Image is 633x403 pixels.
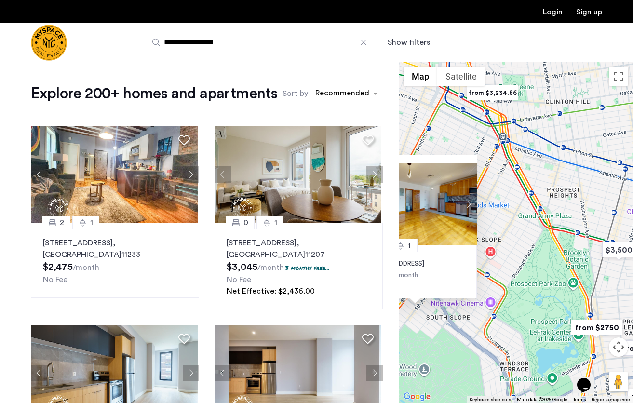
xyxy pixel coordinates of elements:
button: Show street map [404,67,437,86]
a: Registration [576,8,602,16]
ng-select: sort-apartment [310,85,383,102]
span: 1 [408,242,410,249]
button: Next apartment [366,166,383,183]
button: Show satellite imagery [437,67,485,86]
a: 01[STREET_ADDRESS], [GEOGRAPHIC_DATA]112073 months free...No FeeNet Effective: $2,436.00 [215,223,383,309]
img: logo [31,25,67,61]
button: Next apartment [183,365,199,381]
span: 2 [60,217,64,228]
a: Open this area in Google Maps (opens a new window) [401,390,433,403]
div: Recommended [314,87,369,101]
span: No Fee [43,276,67,283]
button: Next apartment [366,365,383,381]
span: $3,045 [227,262,257,272]
button: Show or hide filters [388,37,430,48]
button: Toggle fullscreen view [609,67,628,86]
p: [STREET_ADDRESS] [365,260,465,268]
span: Map data ©2025 Google [517,397,567,402]
button: Previous apartment [31,365,47,381]
span: No Fee [227,276,251,283]
div: from $2750 [567,317,626,338]
a: Cazamio Logo [31,25,67,61]
button: Drag Pegman onto the map to open Street View [609,372,628,391]
input: Apartment Search [145,31,376,54]
button: Previous apartment [215,166,231,183]
p: [STREET_ADDRESS] 11207 [227,237,371,260]
p: [STREET_ADDRESS] 11233 [43,237,187,260]
button: Next apartment [183,166,199,183]
button: Next apartment [460,196,477,213]
iframe: chat widget [573,364,604,393]
a: 21[STREET_ADDRESS], [GEOGRAPHIC_DATA]11233No Fee [31,223,199,298]
div: from $3,234.86 [463,82,522,104]
p: 3 months free... [285,264,330,272]
button: Previous apartment [215,365,231,381]
span: 1 [274,217,277,228]
span: 0 [243,217,248,228]
label: Sort by [283,88,308,99]
button: Previous apartment [31,166,47,183]
img: 1997_638660674255189691.jpeg [31,126,198,223]
img: Google [401,390,433,403]
span: Net Effective: $2,436.00 [227,287,315,295]
span: 1 [90,217,93,228]
sub: /month [257,264,284,271]
button: Map camera controls [609,337,628,357]
span: $2,475 [43,262,73,272]
button: Close [471,156,478,163]
img: 1997_638519001096654587.png [215,126,381,223]
a: Terms (opens in new tab) [573,396,586,403]
img: Apartment photo [353,163,477,245]
a: Report a map error [592,396,630,403]
sub: /month [396,272,418,279]
sub: /month [73,264,99,271]
a: Login [543,8,563,16]
button: Keyboard shortcuts [470,396,511,403]
h1: Explore 200+ homes and apartments [31,84,277,103]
